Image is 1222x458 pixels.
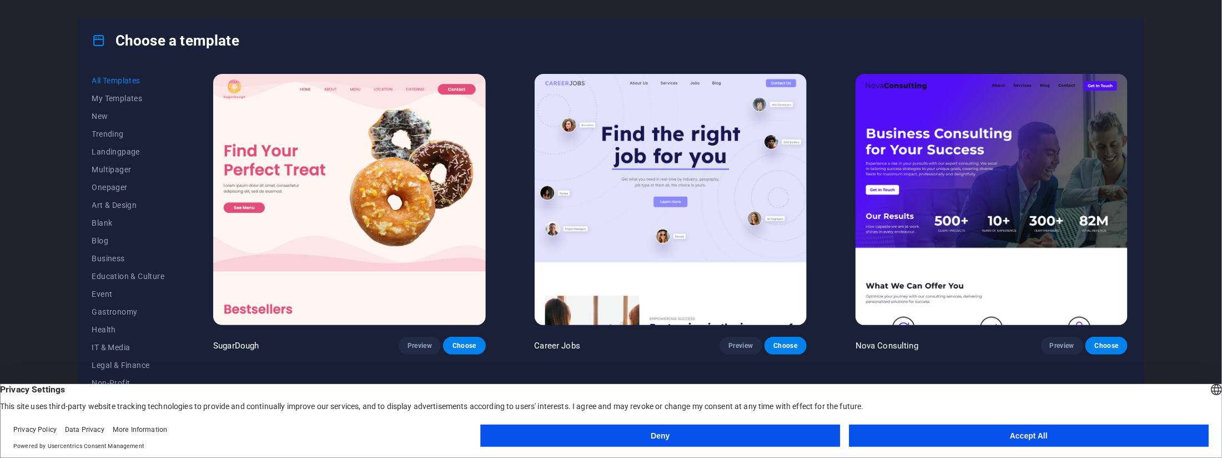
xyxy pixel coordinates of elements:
button: Art & Design [92,196,165,214]
button: Event [92,285,165,303]
button: Choose [1085,337,1128,355]
button: Education & Culture [92,267,165,285]
span: Onepager [92,183,165,192]
button: Legal & Finance [92,356,165,374]
span: Blank [92,218,165,227]
button: Non-Profit [92,374,165,392]
span: Landingpage [92,147,165,156]
button: Preview [720,337,762,355]
button: All Templates [92,72,165,89]
button: Choose [443,337,485,355]
span: My Templates [92,94,165,103]
button: Choose [765,337,807,355]
span: Trending [92,130,165,138]
span: Business [92,254,165,263]
span: Choose [773,341,798,350]
img: SugarDough [213,74,485,325]
button: Preview [1041,337,1083,355]
button: Blog [92,232,165,250]
img: Career Jobs [535,74,807,325]
span: Blog [92,236,165,245]
span: Multipager [92,165,165,174]
p: SugarDough [213,340,259,351]
span: Legal & Finance [92,361,165,370]
span: Choose [452,341,476,350]
button: Gastronomy [92,303,165,321]
h4: Choose a template [92,32,239,49]
span: Education & Culture [92,272,165,281]
span: Non-Profit [92,379,165,387]
span: Preview [728,341,753,350]
span: IT & Media [92,343,165,352]
button: Business [92,250,165,267]
button: Onepager [92,178,165,196]
button: Preview [399,337,441,355]
button: Multipager [92,161,165,178]
button: Health [92,321,165,338]
p: Career Jobs [535,340,581,351]
button: Landingpage [92,143,165,161]
span: Preview [408,341,432,350]
span: Gastronomy [92,307,165,316]
span: Event [92,290,165,298]
img: Nova Consulting [856,74,1128,325]
button: My Templates [92,89,165,107]
button: Blank [92,214,165,232]
span: Choose [1094,341,1119,350]
span: Art & Design [92,201,165,210]
span: Preview [1050,341,1074,350]
span: Health [92,325,165,334]
span: All Templates [92,76,165,85]
button: Trending [92,125,165,143]
button: New [92,107,165,125]
button: IT & Media [92,338,165,356]
p: Nova Consulting [856,340,918,351]
span: New [92,112,165,121]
